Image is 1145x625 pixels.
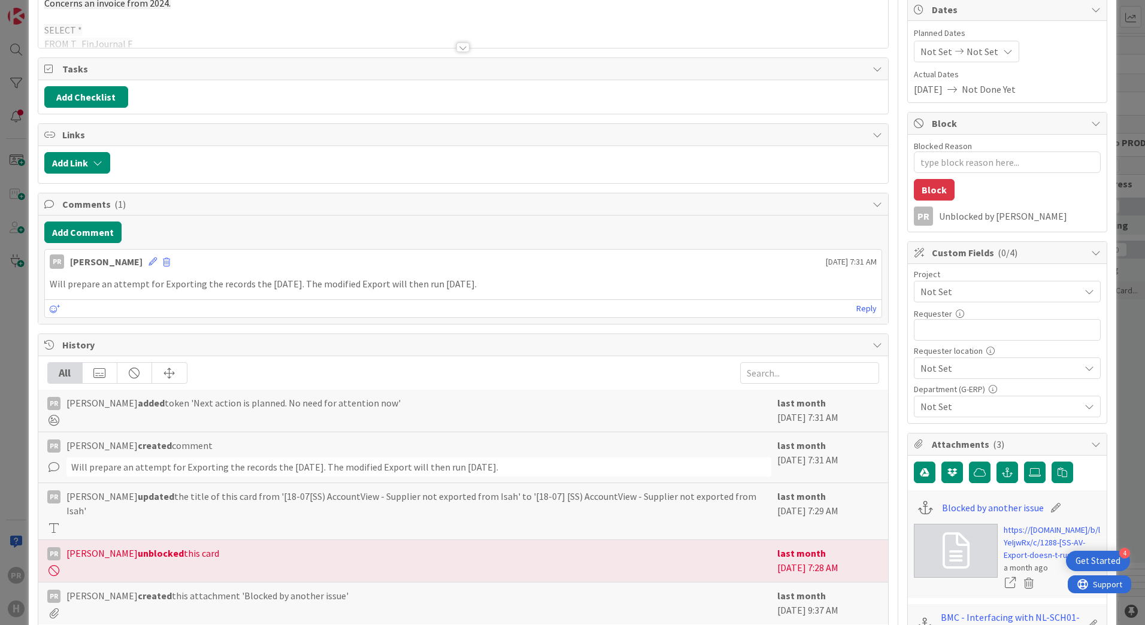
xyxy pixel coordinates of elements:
div: Unblocked by [PERSON_NAME] [939,211,1101,222]
div: Open Get Started checklist, remaining modules: 4 [1066,551,1130,571]
b: last month [777,397,826,409]
span: Support [25,2,54,16]
span: Not Set [920,283,1074,300]
label: Blocked Reason [914,141,972,151]
span: ( 1 ) [114,198,126,210]
b: created [138,590,172,602]
div: [DATE] 7:28 AM [777,546,879,576]
label: Requester [914,308,952,319]
input: Search... [740,362,879,384]
b: last month [777,490,826,502]
span: Planned Dates [914,27,1101,40]
div: Requester location [914,347,1101,355]
span: History [62,338,867,352]
div: [DATE] 7:31 AM [777,438,879,477]
b: created [138,439,172,451]
div: [DATE] 7:29 AM [777,489,879,533]
b: updated [138,490,174,502]
div: a month ago [1004,562,1101,574]
span: Not Set [920,44,952,59]
button: Add Checklist [44,86,128,108]
div: PR [47,547,60,560]
span: Not Done Yet [962,82,1016,96]
a: https://[DOMAIN_NAME]/b/lYeIjwRx/c/1288-[SS-AV-Export-doesn-t-run [1004,524,1101,562]
div: [DATE] 9:37 AM [777,588,879,618]
p: Will prepare an attempt for Exporting the records the [DATE]. The modified Export will then run [... [50,277,877,291]
div: PR [47,439,60,453]
span: Not Set [967,44,998,59]
b: unblocked [138,547,184,559]
div: All [48,363,83,383]
a: Open [1004,575,1017,591]
span: Tasks [62,62,867,76]
div: [PERSON_NAME] [70,254,143,269]
div: [DATE] 7:31 AM [777,396,879,426]
span: Actual Dates [914,68,1101,81]
button: Add Comment [44,222,122,243]
button: Add Link [44,152,110,174]
div: 4 [1119,548,1130,559]
a: Blocked by another issue [942,500,1044,515]
span: Not Set [920,399,1080,414]
span: Dates [932,2,1085,17]
span: Custom Fields [932,245,1085,260]
span: [PERSON_NAME] the title of this card from '[18-07[SS) AccountView - Supplier not exported from Is... [66,489,771,518]
button: Block [914,179,955,201]
span: ( 0/4 ) [998,247,1017,259]
span: [DATE] 7:31 AM [826,256,877,268]
span: Block [932,116,1085,131]
span: [PERSON_NAME] this card [66,546,219,560]
span: [DATE] [914,82,943,96]
span: ( 3 ) [993,438,1004,450]
span: [PERSON_NAME] this attachment 'Blocked by another issue' [66,588,349,603]
b: last month [777,439,826,451]
span: Comments [62,197,867,211]
b: last month [777,590,826,602]
span: Links [62,128,867,142]
b: last month [777,547,826,559]
div: Will prepare an attempt for Exporting the records the [DATE]. The modified Export will then run [... [66,457,771,477]
b: added [138,397,165,409]
div: Department (G-ERP) [914,385,1101,393]
span: Attachments [932,437,1085,451]
span: [PERSON_NAME] token 'Next action is planned. No need for attention now' [66,396,401,410]
div: PR [47,490,60,503]
div: Project [914,270,1101,278]
div: PR [50,254,64,269]
div: Get Started [1076,555,1120,567]
span: Not Set [920,360,1074,377]
span: [PERSON_NAME] comment [66,438,213,453]
div: PR [914,207,933,226]
a: Reply [856,301,877,316]
div: PR [47,590,60,603]
div: PR [47,397,60,410]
